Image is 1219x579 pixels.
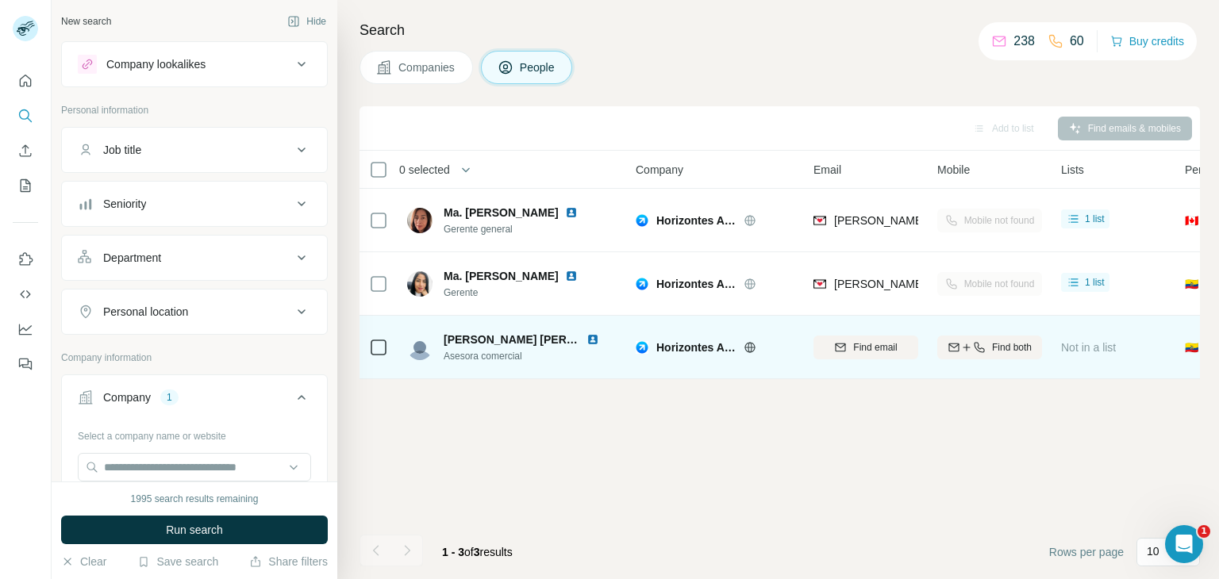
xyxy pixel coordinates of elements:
div: 1 [160,390,179,405]
span: results [442,546,513,558]
div: Job title [103,142,141,158]
button: Dashboard [13,315,38,343]
span: Mobile [937,162,970,178]
img: LinkedIn logo [565,270,578,282]
span: 🇪🇨 [1185,276,1198,292]
span: 0 selected [399,162,450,178]
div: Department [103,250,161,266]
button: Search [13,102,38,130]
span: Lists [1061,162,1084,178]
span: Run search [166,522,223,538]
button: My lists [13,171,38,200]
p: Company information [61,351,328,365]
div: New search [61,14,111,29]
div: Select a company name or website [78,423,311,443]
button: Seniority [62,185,327,223]
button: Use Surfe API [13,280,38,309]
img: Logo of Horizontes Azules [636,214,648,227]
img: provider findymail logo [813,213,826,228]
span: Gerente general [444,222,597,236]
p: 10 [1147,543,1159,559]
span: Find email [853,340,897,355]
span: Email [813,162,841,178]
button: Company1 [62,378,327,423]
img: LinkedIn logo [565,206,578,219]
img: Logo of Horizontes Azules [636,278,648,290]
span: Gerente [444,286,597,300]
h4: Search [360,19,1200,41]
div: Company [103,389,151,405]
div: 1995 search results remaining [131,492,259,506]
span: 1 list [1085,275,1105,289]
span: Horizontes Azules [656,339,736,355]
img: provider findymail logo [813,276,826,292]
p: Personal information [61,103,328,117]
span: Not in a list [1061,341,1116,354]
button: Buy credits [1110,30,1184,52]
span: 3 [474,546,480,558]
button: Use Surfe on LinkedIn [13,245,38,274]
div: Company lookalikes [106,56,206,72]
span: [PERSON_NAME][EMAIL_ADDRESS][PERSON_NAME][DOMAIN_NAME] [834,278,1206,290]
div: Personal location [103,304,188,320]
img: Logo of Horizontes Azules [636,341,648,354]
span: People [520,59,556,75]
span: Company [636,162,683,178]
span: 🇨🇦 [1185,213,1198,228]
img: Avatar [407,271,433,297]
span: Rows per page [1049,544,1124,560]
button: Personal location [62,293,327,331]
button: Enrich CSV [13,136,38,165]
button: Company lookalikes [62,45,327,83]
span: Horizontes Azules [656,276,736,292]
button: Feedback [13,350,38,378]
button: Save search [137,554,218,569]
button: Quick start [13,67,38,95]
button: Job title [62,131,327,169]
div: Seniority [103,196,146,212]
button: Clear [61,554,106,569]
img: Avatar [407,208,433,233]
span: Asesora comercial [444,349,618,363]
span: 1 [1198,525,1210,538]
button: Hide [276,10,337,33]
span: 1 list [1085,212,1105,226]
span: Horizontes Azules [656,213,736,228]
span: of [464,546,474,558]
p: 238 [1013,32,1035,51]
span: Ma. [PERSON_NAME] [444,206,559,219]
span: [PERSON_NAME] [PERSON_NAME] [PERSON_NAME] [444,333,729,346]
p: 60 [1070,32,1084,51]
span: 1 - 3 [442,546,464,558]
span: Find both [992,340,1032,355]
button: Find email [813,336,918,359]
button: Find both [937,336,1042,359]
span: Companies [398,59,456,75]
iframe: Intercom live chat [1165,525,1203,563]
span: Ma. [PERSON_NAME] [444,270,559,282]
button: Share filters [249,554,328,569]
button: Department [62,239,327,277]
img: Avatar [407,335,433,360]
img: LinkedIn logo [586,333,599,346]
button: Run search [61,516,328,544]
span: 🇪🇨 [1185,339,1198,355]
span: [PERSON_NAME][EMAIL_ADDRESS][PERSON_NAME][DOMAIN_NAME] [834,214,1206,227]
